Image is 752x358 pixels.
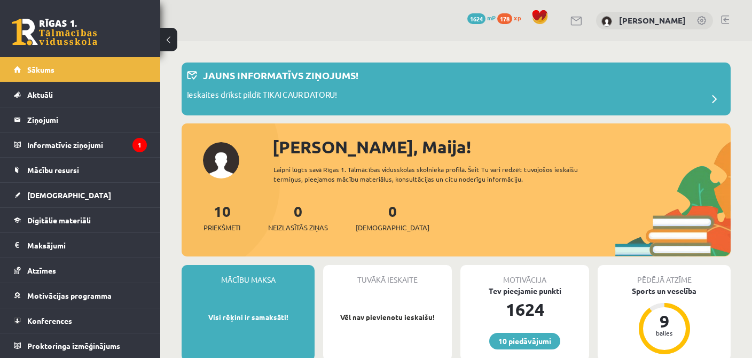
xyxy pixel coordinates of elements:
[460,285,589,297] div: Tev pieejamie punkti
[27,215,91,225] span: Digitālie materiāli
[598,285,731,356] a: Sports un veselība 9 balles
[648,330,680,336] div: balles
[187,89,337,104] p: Ieskaites drīkst pildīt TIKAI CAUR DATORU!
[27,233,147,258] legend: Maksājumi
[203,68,358,82] p: Jauns informatīvs ziņojums!
[14,233,147,258] a: Maksājumi
[356,201,429,233] a: 0[DEMOGRAPHIC_DATA]
[487,13,496,22] span: mP
[598,285,731,297] div: Sports un veselība
[14,258,147,283] a: Atzīmes
[497,13,526,22] a: 178 xp
[27,133,147,157] legend: Informatīvie ziņojumi
[182,265,315,285] div: Mācību maksa
[268,201,328,233] a: 0Neizlasītās ziņas
[460,265,589,285] div: Motivācija
[14,57,147,82] a: Sākums
[601,16,612,27] img: Maija Solovjova
[14,82,147,107] a: Aktuāli
[323,265,452,285] div: Tuvākā ieskaite
[14,158,147,182] a: Mācību resursi
[27,90,53,99] span: Aktuāli
[14,107,147,132] a: Ziņojumi
[460,297,589,322] div: 1624
[14,133,147,157] a: Informatīvie ziņojumi1
[14,183,147,207] a: [DEMOGRAPHIC_DATA]
[497,13,512,24] span: 178
[14,308,147,333] a: Konferences
[187,68,725,110] a: Jauns informatīvs ziņojums! Ieskaites drīkst pildīt TIKAI CAUR DATORU!
[27,266,56,275] span: Atzīmes
[328,312,446,323] p: Vēl nav pievienotu ieskaišu!
[14,333,147,358] a: Proktoringa izmēģinājums
[467,13,496,22] a: 1624 mP
[272,134,731,160] div: [PERSON_NAME], Maija!
[27,316,72,325] span: Konferences
[273,165,603,184] div: Laipni lūgts savā Rīgas 1. Tālmācības vidusskolas skolnieka profilā. Šeit Tu vari redzēt tuvojošo...
[619,15,686,26] a: [PERSON_NAME]
[268,222,328,233] span: Neizlasītās ziņas
[598,265,731,285] div: Pēdējā atzīme
[12,19,97,45] a: Rīgas 1. Tālmācības vidusskola
[27,190,111,200] span: [DEMOGRAPHIC_DATA]
[27,107,147,132] legend: Ziņojumi
[27,341,120,351] span: Proktoringa izmēģinājums
[648,313,680,330] div: 9
[467,13,485,24] span: 1624
[187,312,309,323] p: Visi rēķini ir samaksāti!
[27,65,54,74] span: Sākums
[514,13,521,22] span: xp
[356,222,429,233] span: [DEMOGRAPHIC_DATA]
[27,165,79,175] span: Mācību resursi
[132,138,147,152] i: 1
[203,201,240,233] a: 10Priekšmeti
[27,291,112,300] span: Motivācijas programma
[489,333,560,349] a: 10 piedāvājumi
[14,283,147,308] a: Motivācijas programma
[203,222,240,233] span: Priekšmeti
[14,208,147,232] a: Digitālie materiāli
